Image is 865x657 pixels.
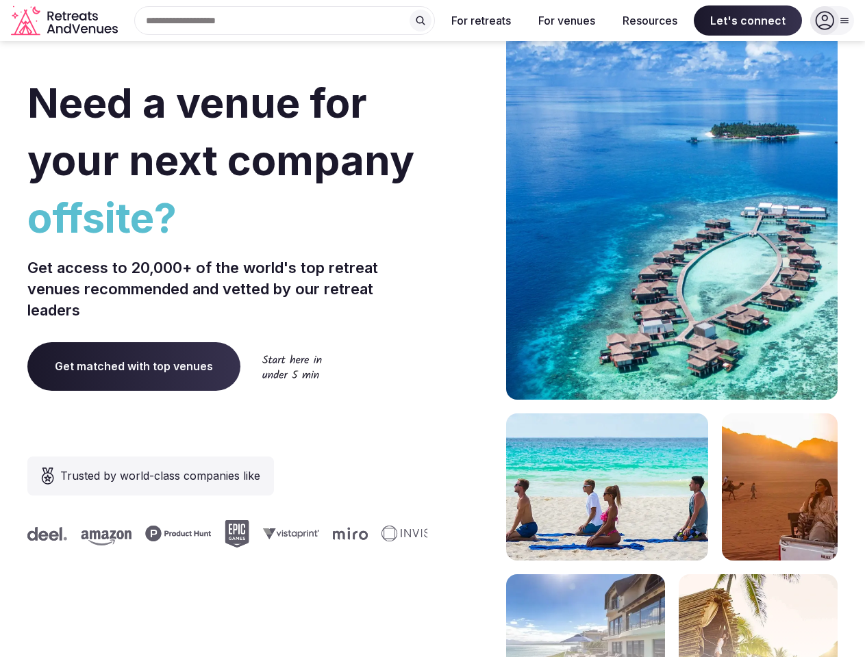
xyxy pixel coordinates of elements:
a: Get matched with top venues [27,342,240,390]
svg: Vistaprint company logo [245,528,301,539]
span: Trusted by world-class companies like [60,467,260,484]
svg: Deel company logo [10,527,49,541]
button: For venues [527,5,606,36]
svg: Epic Games company logo [207,520,231,547]
svg: Miro company logo [315,527,350,540]
img: woman sitting in back of truck with camels [722,413,838,561]
svg: Invisible company logo [364,526,439,542]
button: Resources [612,5,688,36]
span: Need a venue for your next company [27,78,414,185]
button: For retreats [440,5,522,36]
a: Visit the homepage [11,5,121,36]
span: offsite? [27,189,427,246]
img: Start here in under 5 min [262,355,322,378]
span: Let's connect [694,5,802,36]
img: yoga on tropical beach [506,413,708,561]
p: Get access to 20,000+ of the world's top retreat venues recommended and vetted by our retreat lea... [27,257,427,320]
svg: Retreats and Venues company logo [11,5,121,36]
